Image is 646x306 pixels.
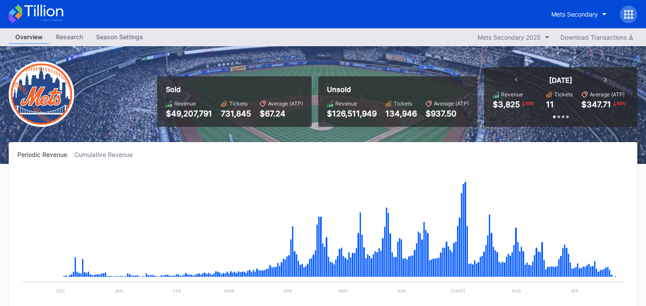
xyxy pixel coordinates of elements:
div: Revenue [335,100,357,107]
text: May [339,288,348,293]
text: Aug [512,288,521,293]
div: Revenue [174,100,196,107]
div: Mets Secondary [551,10,598,18]
div: 68 % [616,100,626,107]
text: Jan [114,288,123,293]
div: Periodic Revenue [17,151,74,158]
div: Revenue [501,91,523,98]
div: Average (ATP) [434,100,469,107]
text: Feb [173,288,181,293]
div: Tickets [394,100,412,107]
div: [DATE] [549,76,572,85]
button: Download Transactions [556,31,637,43]
div: $347.71 [581,100,611,109]
div: $3,825 [493,100,520,109]
div: $126,511,949 [327,109,377,118]
div: Average (ATP) [590,91,625,98]
div: Season Settings [89,31,150,43]
text: Sep [570,288,578,293]
a: Overview [9,31,49,44]
text: Jun [397,288,406,293]
button: Mets Secondary 2025 [473,31,554,43]
img: New-York-Mets-Transparent.png [9,61,74,127]
div: 134,946 [385,109,417,118]
div: 68 % [525,100,535,107]
div: Tickets [229,100,247,107]
div: Average (ATP) [268,100,303,107]
div: Cumulative Revenue [74,151,140,158]
text: Apr [283,288,292,293]
text: [DATE] [451,288,465,293]
svg: Chart title [17,169,629,300]
a: Season Settings [89,31,150,44]
button: Mets Secondary [545,6,613,22]
a: Research [49,31,89,44]
div: Sold [166,85,303,94]
div: 731,845 [221,109,251,118]
div: $67.24 [260,109,303,118]
div: Unsold [327,85,469,94]
div: Mets Secondary 2025 [478,34,541,41]
div: $937.50 [426,109,469,118]
div: 11 [546,100,554,109]
div: Research [49,31,89,43]
div: $49,207,791 [166,109,212,118]
div: Download Transactions [560,34,633,41]
text: Mar [224,288,234,293]
div: Tickets [554,91,573,98]
text: Dec [56,288,65,293]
